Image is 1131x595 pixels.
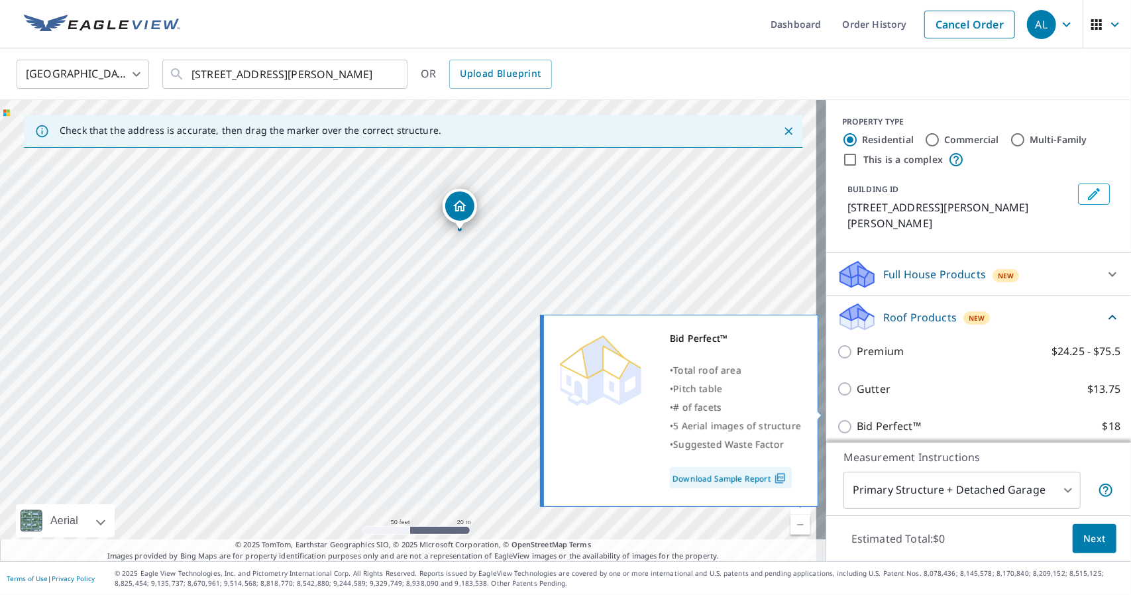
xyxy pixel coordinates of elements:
a: Current Level 19, Zoom Out [790,515,810,535]
div: OR [421,60,552,89]
label: This is a complex [863,153,943,166]
a: Privacy Policy [52,574,95,583]
p: $13.75 [1087,381,1120,398]
img: Pdf Icon [771,472,789,484]
span: Total roof area [673,364,741,376]
span: © 2025 TomTom, Earthstar Geographics SIO, © 2025 Microsoft Corporation, © [235,539,591,551]
div: AL [1027,10,1056,39]
div: Primary Structure + Detached Garage [843,472,1081,509]
p: © 2025 Eagle View Technologies, Inc. and Pictometry International Corp. All Rights Reserved. Repo... [115,568,1124,588]
div: • [670,380,801,398]
span: # of facets [673,401,722,413]
p: Roof Products [883,309,957,325]
label: Multi-Family [1030,133,1087,146]
span: Pitch table [673,382,722,395]
p: $24.25 - $75.5 [1051,343,1120,360]
button: Edit building 1 [1078,184,1110,205]
div: • [670,361,801,380]
button: Close [780,123,797,140]
a: Download Sample Report [670,467,792,488]
span: Upload Blueprint [460,66,541,82]
a: Terms [569,539,591,549]
p: | [7,574,95,582]
div: Aerial [16,504,115,537]
span: 5 Aerial images of structure [673,419,801,432]
label: Commercial [944,133,999,146]
input: Search by address or latitude-longitude [191,56,380,93]
div: Roof ProductsNew [837,301,1120,333]
p: $18 [1103,418,1120,435]
p: BUILDING ID [847,184,898,195]
p: Check that the address is accurate, then drag the marker over the correct structure. [60,125,441,136]
div: • [670,417,801,435]
div: • [670,435,801,454]
p: Premium [857,343,904,360]
p: [STREET_ADDRESS][PERSON_NAME][PERSON_NAME] [847,199,1073,231]
div: [GEOGRAPHIC_DATA] [17,56,149,93]
p: Bid Perfect™ [857,418,921,435]
div: Bid Perfect™ [670,329,801,348]
p: Measurement Instructions [843,449,1114,465]
a: Terms of Use [7,574,48,583]
p: Gutter [857,381,890,398]
span: Your report will include the primary structure and a detached garage if one exists. [1098,482,1114,498]
span: New [998,270,1014,281]
div: Aerial [46,504,82,537]
span: New [969,313,985,323]
div: Full House ProductsNew [837,258,1120,290]
div: Dropped pin, building 1, Residential property, 47 Richardson Rd Lynn, MA 01904 [443,189,477,230]
span: Next [1083,531,1106,547]
div: PROPERTY TYPE [842,116,1115,128]
span: Suggested Waste Factor [673,438,784,451]
button: Next [1073,524,1116,554]
img: EV Logo [24,15,180,34]
p: Full House Products [883,266,986,282]
p: Estimated Total: $0 [841,524,956,553]
img: Premium [554,329,647,409]
a: Upload Blueprint [449,60,551,89]
a: OpenStreetMap [512,539,567,549]
a: Cancel Order [924,11,1015,38]
div: • [670,398,801,417]
label: Residential [862,133,914,146]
